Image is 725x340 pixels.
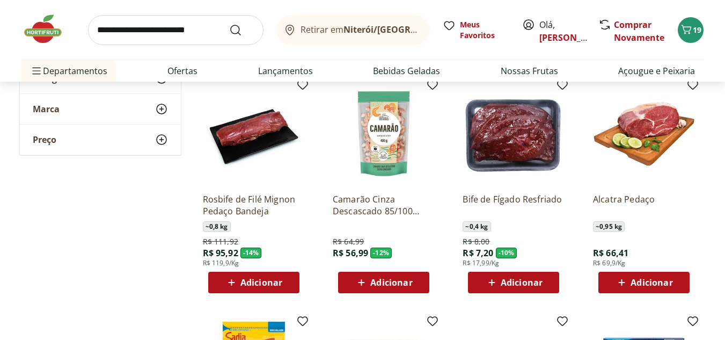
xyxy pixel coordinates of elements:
[693,25,701,35] span: 19
[373,64,440,77] a: Bebidas Geladas
[30,58,107,84] span: Departamentos
[208,272,299,293] button: Adicionar
[678,17,704,43] button: Carrinho
[30,58,43,84] button: Menu
[203,236,238,247] span: R$ 111,92
[333,193,435,217] a: Camarão Cinza Descascado 85/100 Congelado Natural Da Terra 400g
[463,259,499,267] span: R$ 17,99/Kg
[276,15,430,45] button: Retirar emNiterói/[GEOGRAPHIC_DATA]
[333,83,435,185] img: Camarão Cinza Descascado 85/100 Congelado Natural Da Terra 400g
[593,247,628,259] span: R$ 66,41
[468,272,559,293] button: Adicionar
[539,18,587,44] span: Olá,
[496,248,517,258] span: - 10 %
[631,278,672,287] span: Adicionar
[539,32,609,44] a: [PERSON_NAME]
[33,104,60,114] span: Marca
[203,259,239,267] span: R$ 119,9/Kg
[203,247,238,259] span: R$ 95,92
[593,221,625,232] span: ~ 0,95 kg
[443,19,509,41] a: Meus Favoritos
[598,272,690,293] button: Adicionar
[463,236,489,247] span: R$ 8,00
[593,83,695,185] img: Alcatra Pedaço
[333,247,368,259] span: R$ 56,99
[21,13,75,45] img: Hortifruti
[20,125,181,155] button: Preço
[240,278,282,287] span: Adicionar
[618,64,695,77] a: Açougue e Peixaria
[463,247,493,259] span: R$ 7,20
[229,24,255,37] button: Submit Search
[501,64,558,77] a: Nossas Frutas
[203,193,305,217] a: Rosbife de Filé Mignon Pedaço Bandeja
[463,221,490,232] span: ~ 0,4 kg
[614,19,664,44] a: Comprar Novamente
[301,25,419,34] span: Retirar em
[20,94,181,124] button: Marca
[370,278,412,287] span: Adicionar
[460,19,509,41] span: Meus Favoritos
[167,64,197,77] a: Ofertas
[463,83,565,185] img: Bife de Fígado Resfriado
[240,248,262,258] span: - 14 %
[203,221,231,232] span: ~ 0,8 kg
[333,236,364,247] span: R$ 64,99
[88,15,263,45] input: search
[370,248,392,258] span: - 12 %
[338,272,429,293] button: Adicionar
[203,83,305,185] img: Rosbife de Filé Mignon Pedaço Bandeja
[463,193,565,217] a: Bife de Fígado Resfriado
[258,64,313,77] a: Lançamentos
[343,24,466,35] b: Niterói/[GEOGRAPHIC_DATA]
[593,193,695,217] a: Alcatra Pedaço
[33,134,56,145] span: Preço
[501,278,543,287] span: Adicionar
[593,259,626,267] span: R$ 69,9/Kg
